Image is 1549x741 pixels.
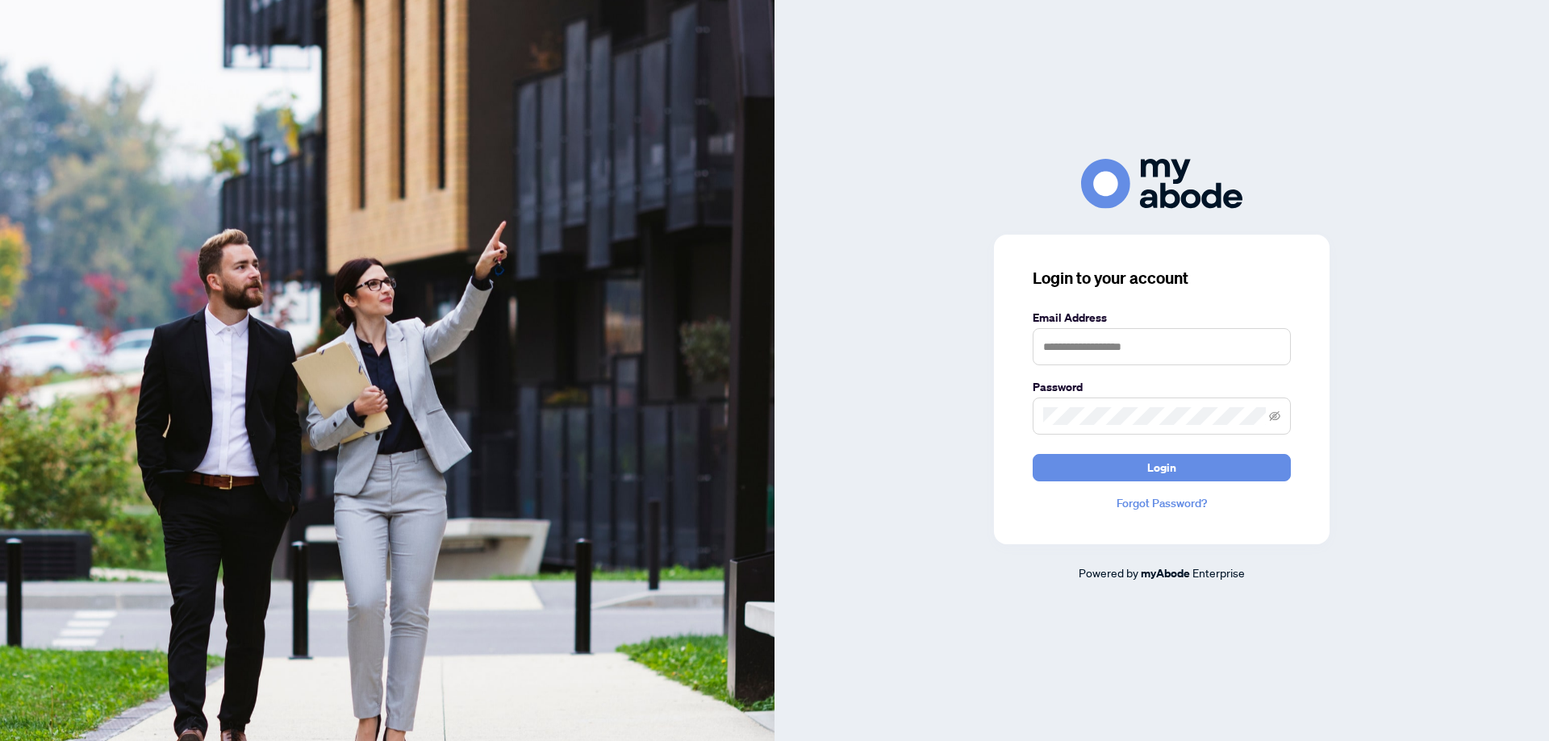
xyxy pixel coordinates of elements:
[1147,455,1176,481] span: Login
[1033,454,1291,481] button: Login
[1269,410,1280,422] span: eye-invisible
[1033,494,1291,512] a: Forgot Password?
[1033,309,1291,327] label: Email Address
[1141,564,1190,582] a: myAbode
[1033,378,1291,396] label: Password
[1081,159,1242,208] img: ma-logo
[1033,267,1291,289] h3: Login to your account
[1192,565,1245,580] span: Enterprise
[1079,565,1138,580] span: Powered by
